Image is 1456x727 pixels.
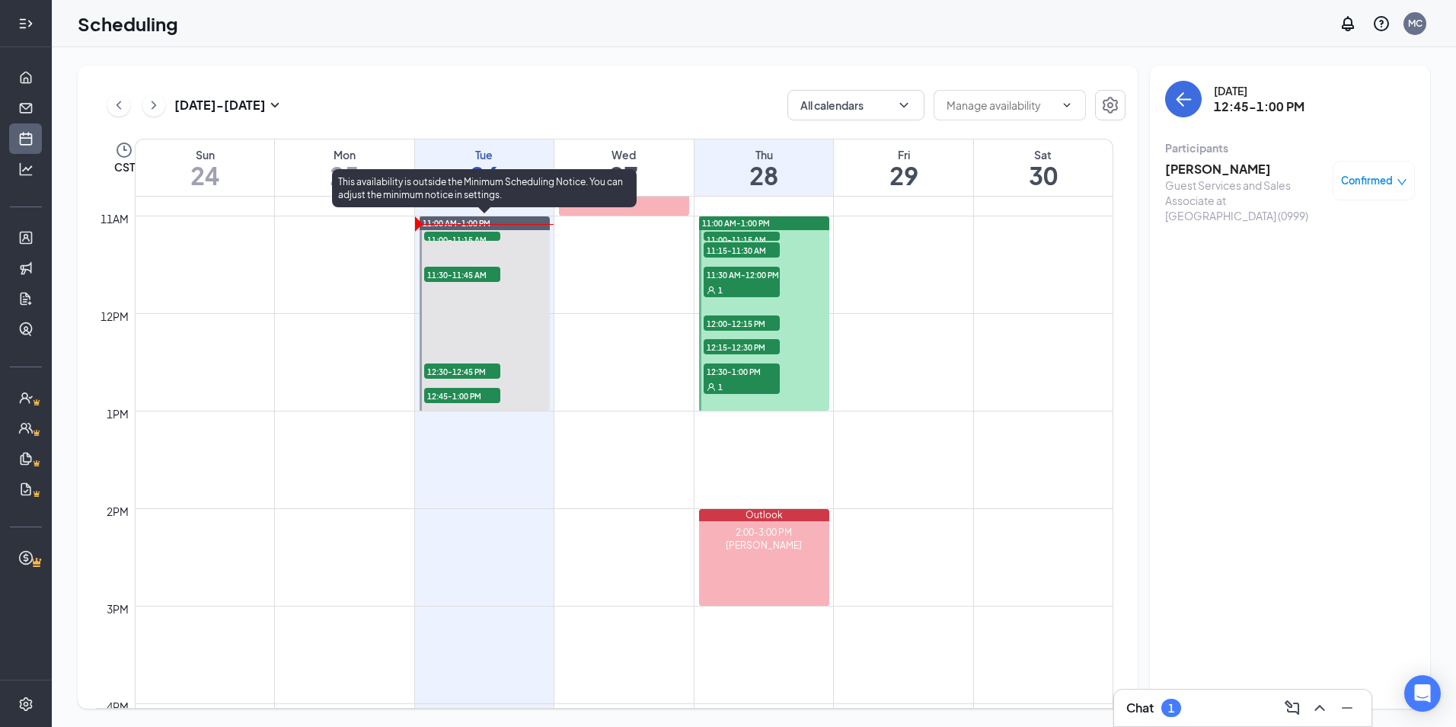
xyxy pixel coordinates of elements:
[699,526,829,539] div: 2:00-3:00 PM
[111,96,126,114] svg: ChevronLeft
[1165,161,1325,178] h3: [PERSON_NAME]
[694,147,834,162] div: Thu
[974,162,1113,188] h1: 30
[1214,98,1304,115] h3: 12:45-1:00 PM
[18,697,34,712] svg: Settings
[104,503,132,520] div: 2pm
[1404,675,1441,712] div: Open Intercom Messenger
[704,315,780,331] span: 12:00-12:15 PM
[424,388,500,403] span: 12:45-1:00 PM
[275,147,414,162] div: Mon
[699,509,829,521] div: Outlook
[1061,99,1073,111] svg: ChevronDown
[1308,696,1332,720] button: ChevronUp
[974,139,1113,196] a: August 30, 2025
[834,139,973,196] a: August 29, 2025
[1214,83,1304,98] div: [DATE]
[424,232,500,247] span: 11:00-11:15 AM
[1372,14,1391,33] svg: QuestionInfo
[266,96,284,114] svg: SmallChevronDown
[1165,140,1415,155] div: Participants
[1339,14,1357,33] svg: Notifications
[1280,696,1304,720] button: ComposeMessage
[834,162,973,188] h1: 29
[1165,81,1202,117] button: back-button
[702,218,770,229] span: 11:00 AM-1:00 PM
[694,139,834,196] a: August 28, 2025
[1408,17,1422,30] div: MC
[114,159,135,175] span: CST
[415,139,554,196] a: August 26, 2025
[415,162,554,188] h1: 26
[136,162,274,188] h1: 24
[78,11,178,37] h1: Scheduling
[718,382,723,392] span: 1
[974,147,1113,162] div: Sat
[704,232,780,247] span: 11:00-11:15 AM
[787,90,924,120] button: All calendarsChevronDown
[104,600,132,617] div: 3pm
[699,539,829,552] div: [PERSON_NAME]
[704,363,780,379] span: 12:30-1:00 PM
[1174,90,1193,108] svg: ArrowLeft
[275,162,414,188] h1: 25
[947,97,1055,114] input: Manage availability
[142,94,165,117] button: ChevronRight
[424,363,500,379] span: 12:30-12:45 PM
[1397,177,1407,187] span: down
[1341,173,1393,188] span: Confirmed
[704,242,780,258] span: 11:15-11:30 AM
[554,147,694,162] div: Wed
[896,98,912,113] svg: ChevronDown
[1311,699,1329,717] svg: ChevronUp
[97,210,132,227] div: 11am
[718,285,723,296] span: 1
[332,169,637,207] div: This availability is outside the Minimum Scheduling Notice. You can adjust the minimum notice in ...
[415,147,554,162] div: Tue
[18,162,34,177] svg: Analysis
[104,405,132,422] div: 1pm
[136,147,274,162] div: Sun
[1283,699,1301,717] svg: ComposeMessage
[1126,700,1154,716] h3: Chat
[275,139,414,196] a: August 25, 2025
[18,16,34,31] svg: Expand
[1338,699,1356,717] svg: Minimize
[423,218,490,229] span: 11:00 AM-1:00 PM
[554,162,694,188] h1: 27
[136,139,274,196] a: August 24, 2025
[424,267,500,282] span: 11:30-11:45 AM
[707,383,716,392] svg: User
[115,141,133,159] svg: Clock
[704,267,780,282] span: 11:30 AM-12:00 PM
[104,698,132,715] div: 4pm
[1095,90,1126,120] button: Settings
[1335,696,1359,720] button: Minimize
[174,97,266,114] h3: [DATE] - [DATE]
[1101,96,1119,114] svg: Settings
[146,96,161,114] svg: ChevronRight
[107,94,130,117] button: ChevronLeft
[97,308,132,325] div: 12pm
[707,286,716,295] svg: User
[834,147,973,162] div: Fri
[1168,702,1174,715] div: 1
[704,339,780,354] span: 12:15-12:30 PM
[554,139,694,196] a: August 27, 2025
[1165,178,1325,223] div: Guest Services and Sales Associate at [GEOGRAPHIC_DATA] (0999)
[694,162,834,188] h1: 28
